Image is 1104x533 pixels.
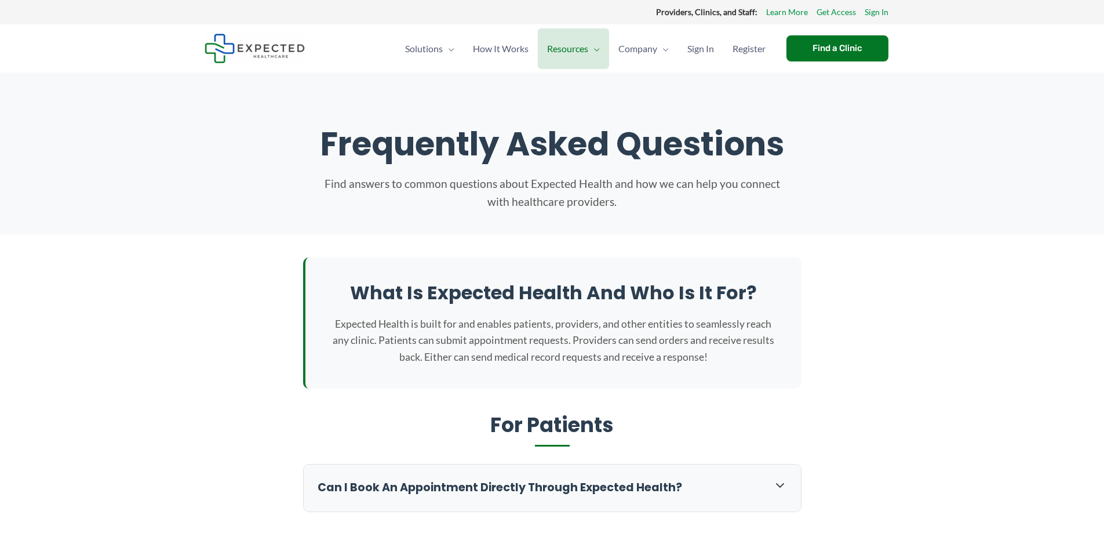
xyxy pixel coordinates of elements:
p: Find answers to common questions about Expected Health and how we can help you connect with healt... [320,175,784,211]
a: How It Works [464,28,538,69]
h1: Frequently Asked Questions [216,125,888,164]
a: CompanyMenu Toggle [609,28,678,69]
a: Register [723,28,775,69]
nav: Primary Site Navigation [396,28,775,69]
span: Resources [547,28,588,69]
div: Can I book an appointment directly through Expected Health? [304,465,801,512]
p: Expected Health is built for and enables patients, providers, and other entities to seamlessly re... [329,316,778,365]
a: ResourcesMenu Toggle [538,28,609,69]
span: Menu Toggle [657,28,669,69]
span: Register [733,28,766,69]
span: Company [618,28,657,69]
a: Learn More [766,5,808,20]
span: Menu Toggle [588,28,600,69]
a: Sign In [678,28,723,69]
h3: Can I book an appointment directly through Expected Health? [318,480,761,496]
span: Solutions [405,28,443,69]
span: How It Works [473,28,529,69]
strong: Providers, Clinics, and Staff: [656,7,757,17]
h2: What is Expected Health and who is it for? [329,281,778,305]
img: Expected Healthcare Logo - side, dark font, small [205,34,305,63]
a: SolutionsMenu Toggle [396,28,464,69]
a: Sign In [865,5,888,20]
a: Get Access [817,5,856,20]
span: Sign In [687,28,714,69]
a: Find a Clinic [786,35,888,61]
h2: For Patients [303,412,801,447]
span: Menu Toggle [443,28,454,69]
